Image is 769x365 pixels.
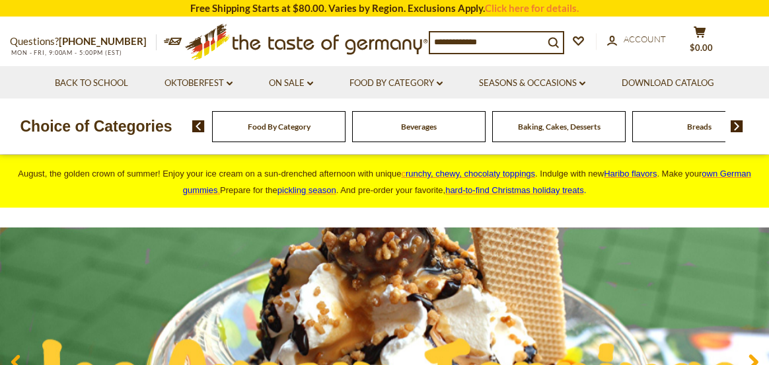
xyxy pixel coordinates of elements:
[349,76,443,91] a: Food By Category
[277,185,336,195] a: pickling season
[690,42,713,53] span: $0.00
[55,76,128,91] a: Back to School
[445,185,586,195] span: .
[269,76,313,91] a: On Sale
[687,122,712,132] a: Breads
[10,33,157,50] p: Questions?
[192,120,205,132] img: previous arrow
[402,169,536,179] a: crunchy, chewy, chocolaty toppings
[485,2,579,14] a: Click here for details.
[607,32,666,47] a: Account
[406,169,535,179] span: runchy, chewy, chocolaty toppings
[248,122,311,132] a: Food By Category
[624,34,666,44] span: Account
[59,35,147,47] a: [PHONE_NUMBER]
[518,122,601,132] a: Baking, Cakes, Desserts
[479,76,585,91] a: Seasons & Occasions
[604,169,657,179] a: Haribo flavors
[731,120,743,132] img: next arrow
[165,76,233,91] a: Oktoberfest
[680,26,719,59] button: $0.00
[10,49,122,56] span: MON - FRI, 9:00AM - 5:00PM (EST)
[445,185,584,195] a: hard-to-find Christmas holiday treats
[401,122,437,132] a: Beverages
[18,169,751,195] span: August, the golden crown of summer! Enjoy your ice cream on a sun-drenched afternoon with unique ...
[622,76,714,91] a: Download Catalog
